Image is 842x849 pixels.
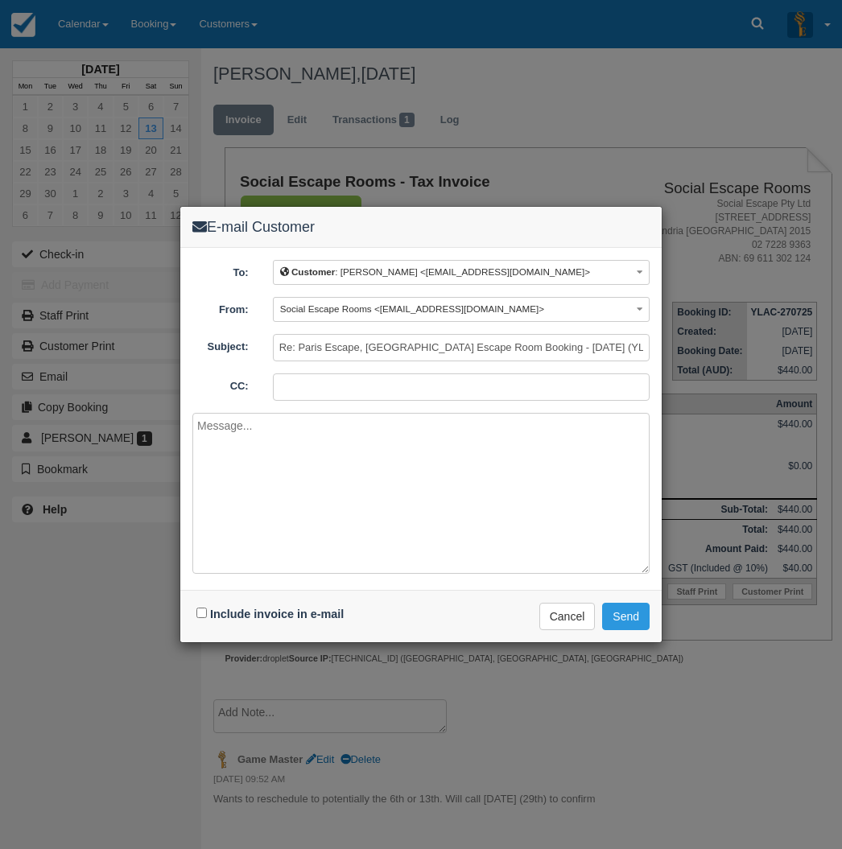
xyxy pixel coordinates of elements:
label: Include invoice in e-mail [210,608,344,620]
label: CC: [180,373,261,394]
button: Customer: [PERSON_NAME] <[EMAIL_ADDRESS][DOMAIN_NAME]> [273,260,650,285]
span: : [PERSON_NAME] <[EMAIL_ADDRESS][DOMAIN_NAME]> [280,266,590,277]
label: From: [180,297,261,318]
span: Social Escape Rooms <[EMAIL_ADDRESS][DOMAIN_NAME]> [280,303,544,314]
h4: E-mail Customer [192,219,650,236]
label: To: [180,260,261,281]
b: Customer [291,266,335,277]
label: Subject: [180,334,261,355]
button: Send [602,603,650,630]
button: Cancel [539,603,596,630]
button: Social Escape Rooms <[EMAIL_ADDRESS][DOMAIN_NAME]> [273,297,650,322]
